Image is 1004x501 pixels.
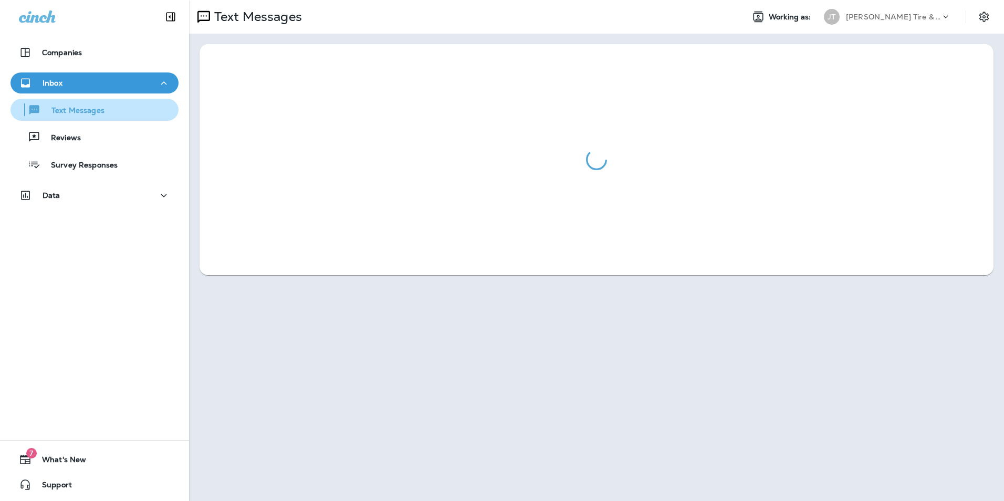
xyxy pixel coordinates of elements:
button: 7What's New [11,449,179,470]
button: Collapse Sidebar [156,6,185,27]
p: [PERSON_NAME] Tire & Auto [846,13,940,21]
button: Settings [975,7,993,26]
button: Inbox [11,72,179,93]
button: Companies [11,42,179,63]
p: Companies [42,48,82,57]
span: 7 [26,448,37,458]
button: Data [11,185,179,206]
p: Inbox [43,79,62,87]
button: Reviews [11,126,179,148]
span: What's New [32,455,86,468]
p: Data [43,191,60,200]
div: JT [824,9,840,25]
button: Survey Responses [11,153,179,175]
button: Support [11,474,179,495]
p: Survey Responses [40,161,118,171]
button: Text Messages [11,99,179,121]
p: Reviews [40,133,81,143]
span: Support [32,481,72,493]
span: Working as: [769,13,813,22]
p: Text Messages [41,106,104,116]
p: Text Messages [210,9,302,25]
